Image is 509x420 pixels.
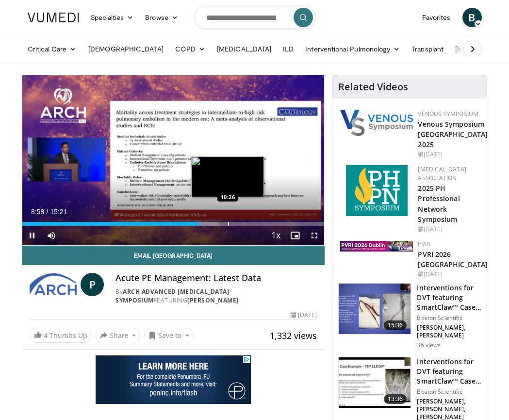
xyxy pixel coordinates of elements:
[417,357,481,386] h3: Interventions for DVT featuring SmartClaw™ Case Discussions: Part 3 …
[346,165,408,216] img: c6978fc0-1052-4d4b-8a9d-7956bb1c539c.png.150x105_q85_autocrop_double_scale_upscale_version-0.2.png
[96,355,251,404] iframe: Advertisement
[417,283,481,312] h3: Interventions for DVT featuring SmartClaw™ Case Discussions: Part 2 …
[144,328,194,343] button: Save to
[384,320,407,330] span: 15:36
[85,8,140,27] a: Specialties
[191,156,264,197] img: image.jpeg
[417,341,441,349] p: 36 views
[96,328,141,343] button: Share
[418,240,430,248] a: PVRI
[338,81,408,93] h4: Related Videos
[418,270,488,279] div: [DATE]
[418,150,488,159] div: [DATE]
[22,39,82,59] a: Critical Care
[462,8,482,27] a: B
[28,13,79,22] img: VuMedi Logo
[418,119,488,149] a: Venous Symposium [GEOGRAPHIC_DATA] 2025
[299,39,406,59] a: Interventional Pulmonology
[340,110,413,136] img: 38765b2d-a7cd-4379-b3f3-ae7d94ee6307.png.150x105_q85_autocrop_double_scale_upscale_version-0.2.png
[22,75,325,245] video-js: Video Player
[418,250,488,269] a: PVRI 2026 [GEOGRAPHIC_DATA]
[22,246,325,265] a: Email [GEOGRAPHIC_DATA]
[115,287,229,304] a: ARCH Advanced [MEDICAL_DATA] Symposium
[44,331,48,340] span: 4
[115,287,317,305] div: By FEATURING
[340,241,413,252] img: 33783847-ac93-4ca7-89f8-ccbd48ec16ca.webp.150x105_q85_autocrop_double_scale_upscale_version-0.2.jpg
[211,39,277,59] a: [MEDICAL_DATA]
[277,39,299,59] a: ILD
[418,165,466,182] a: [MEDICAL_DATA] Association
[418,225,479,234] div: [DATE]
[338,283,481,349] a: 15:36 Interventions for DVT featuring SmartClaw™ Case Discussions: Part 2 … Boston Scientific [PE...
[22,222,325,226] div: Progress Bar
[81,273,104,296] a: P
[139,8,184,27] a: Browse
[417,314,481,322] p: Boston Scientific
[30,328,92,343] a: 4 Thumbs Up
[187,296,239,304] a: [PERSON_NAME]
[22,226,42,245] button: Pause
[339,357,410,408] img: c7c8053f-07ab-4f92-a446-8a4fb167e281.150x105_q85_crop-smart_upscale.jpg
[418,184,460,223] a: 2025 PH Professional Network Symposium
[305,226,324,245] button: Fullscreen
[406,39,449,59] a: Transplant
[194,6,315,29] input: Search topics, interventions
[42,226,61,245] button: Mute
[31,208,44,216] span: 8:58
[115,273,317,284] h4: Acute PE Management: Latest Data
[285,226,305,245] button: Enable picture-in-picture mode
[417,324,481,339] p: [PERSON_NAME], [PERSON_NAME]
[47,208,49,216] span: /
[169,39,211,59] a: COPD
[339,284,410,334] img: c9201aff-c63c-4c30-aa18-61314b7b000e.150x105_q85_crop-smart_upscale.jpg
[50,208,67,216] span: 15:21
[82,39,169,59] a: [DEMOGRAPHIC_DATA]
[30,273,77,296] img: ARCH Advanced Revascularization Symposium
[416,8,457,27] a: Favorites
[270,330,317,341] span: 1,332 views
[417,388,481,396] p: Boston Scientific
[384,394,407,404] span: 13:36
[291,311,317,319] div: [DATE]
[266,226,285,245] button: Playback Rate
[418,110,478,118] a: Venous Symposium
